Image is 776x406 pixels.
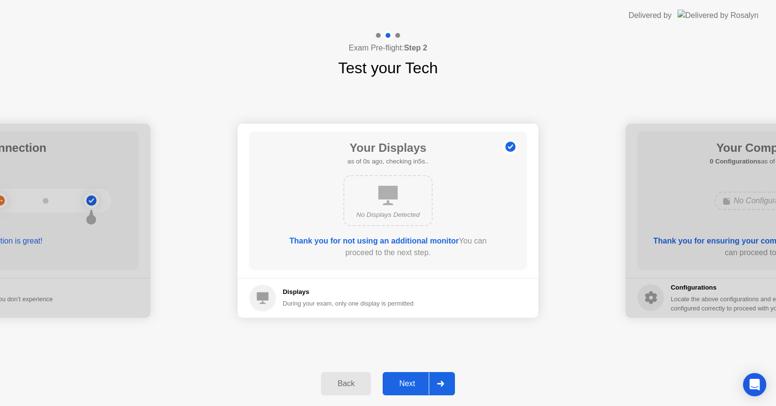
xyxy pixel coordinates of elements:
[743,373,766,396] div: Open Intercom Messenger
[404,44,427,52] b: Step 2
[678,10,759,21] img: Delivered by Rosalyn
[283,299,414,308] div: During your exam, only one display is permitted
[321,372,371,395] button: Back
[338,56,438,80] h1: Test your Tech
[386,379,429,388] div: Next
[383,372,455,395] button: Next
[349,42,427,54] h4: Exam Pre-flight:
[283,287,414,297] h5: Displays
[352,210,424,220] div: No Displays Detected
[277,235,499,259] div: You can proceed to the next step.
[290,237,459,245] b: Thank you for not using an additional monitor
[347,157,428,166] h5: as of 0s ago, checking in5s..
[629,10,672,21] div: Delivered by
[347,139,428,157] h1: Your Displays
[324,379,368,388] div: Back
